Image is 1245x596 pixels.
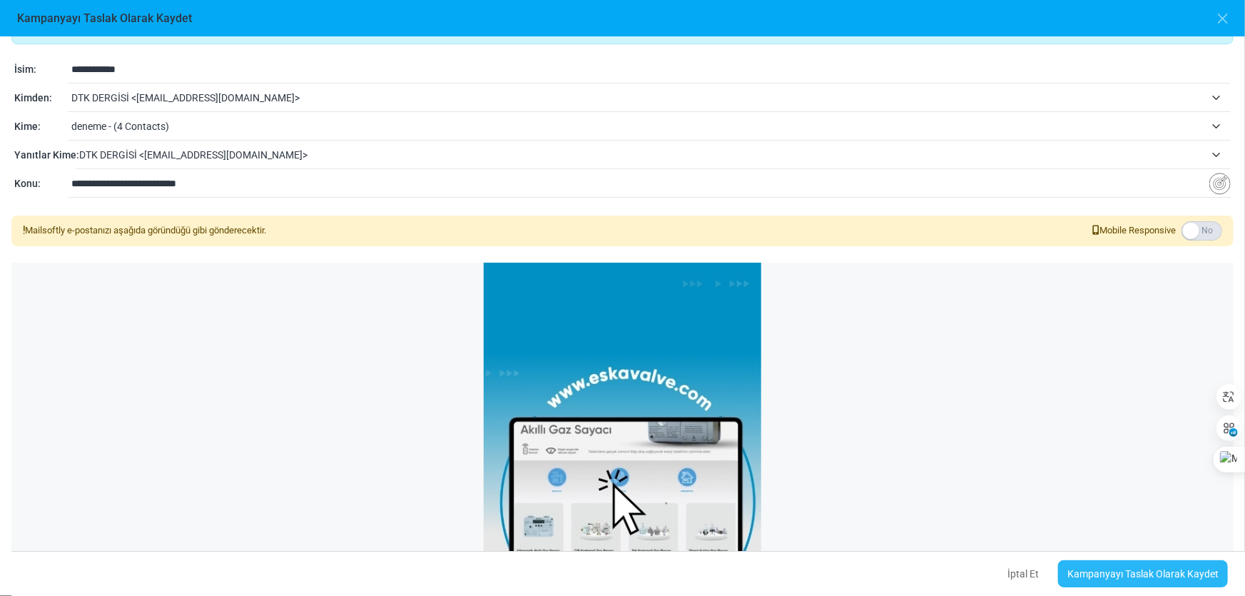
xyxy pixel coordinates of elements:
[14,148,76,163] div: Yanıtlar Kime:
[1209,173,1231,195] img: Insert Variable
[79,146,1205,163] span: DTK DERGİSİ <dtk@dtkdergisi.com>
[79,142,1231,168] span: DTK DERGİSİ <dtk@dtkdergisi.com>
[71,118,1205,135] span: deneme - (4 Contacts)
[23,223,266,238] div: Mailsoftly e-postanızı aşağıda göründüğü gibi gönderecektir.
[14,119,68,134] div: Kime:
[71,89,1205,106] span: DTK DERGİSİ <dtk@dtkdergisi.com>
[1092,223,1176,238] span: Mobile Responsive
[995,559,1051,589] button: İptal Et
[71,113,1231,139] span: deneme - (4 Contacts)
[1058,560,1228,587] a: Kampanyayı Taslak Olarak Kaydet
[14,91,68,106] div: Kimden:
[17,11,192,25] h6: Kampanyayı Taslak Olarak Kaydet
[71,85,1231,111] span: DTK DERGİSİ <dtk@dtkdergisi.com>
[14,62,68,77] div: İsim:
[14,176,68,191] div: Konu:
